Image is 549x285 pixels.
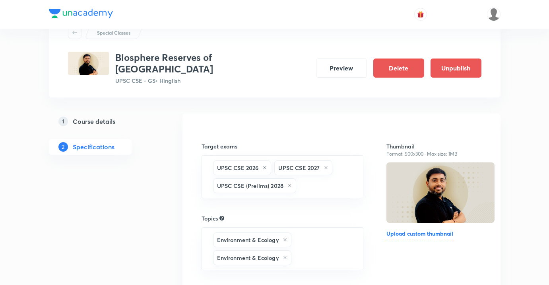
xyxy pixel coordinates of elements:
h6: Thumbnail [386,142,481,150]
a: Company Logo [49,9,113,20]
button: Open [359,176,360,178]
h5: Course details [73,117,115,126]
h6: Environment & Ecology [217,236,279,244]
img: Thumbnail [386,162,496,223]
p: Special Classes [97,29,130,36]
button: avatar [414,8,427,21]
h6: UPSC CSE (Prelims) 2028 [217,182,283,190]
h6: Environment & Ecology [217,254,279,262]
h6: Topics [202,214,218,223]
h5: Specifications [73,142,114,152]
p: 2 [58,142,68,152]
button: Unpublish [431,59,481,78]
img: C61831DF-F86C-4D4E-ACC9-E868C0864479_special_class.png [68,52,109,75]
h3: Biosphere Reserves of [GEOGRAPHIC_DATA] [115,52,310,75]
h6: UPSC CSE 2026 [217,164,259,172]
img: Company Logo [49,9,113,18]
button: Open [359,248,360,250]
div: Search for topics [219,215,224,222]
a: 1Course details [49,113,157,129]
button: Delete [373,59,424,78]
img: avatar [417,11,424,18]
h6: UPSC CSE 2027 [278,164,320,172]
h6: Upload custom thumbnail [386,229,454,241]
h6: Target exams [202,142,364,150]
p: 1 [58,117,68,126]
p: Format: 500x300 · Max size: 1MB [386,150,481,158]
p: UPSC CSE - GS • Hinglish [115,76,310,85]
button: Preview [316,59,367,78]
img: Ajit [487,8,501,21]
